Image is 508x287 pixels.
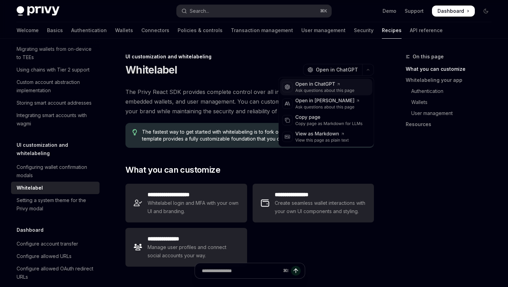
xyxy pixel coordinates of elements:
[410,22,443,39] a: API reference
[11,64,100,76] a: Using chains with Tier 2 support
[406,119,497,130] a: Resources
[47,22,63,39] a: Basics
[17,252,72,260] div: Configure allowed URLs
[17,226,44,234] h5: Dashboard
[11,194,100,215] a: Setting a system theme for the Privy modal
[295,104,360,110] div: Ask questions about this page
[125,87,374,116] span: The Privy React SDK provides complete control over all interfaces for authentication, embedded wa...
[202,263,280,278] input: Ask a question...
[17,196,95,213] div: Setting a system theme for the Privy modal
[17,66,90,74] div: Using chains with Tier 2 support
[17,111,95,128] div: Integrating smart accounts with wagmi
[11,97,100,109] a: Storing smart account addresses
[438,8,464,15] span: Dashboard
[132,129,137,135] svg: Tip
[413,52,444,61] span: On this page
[295,131,349,137] div: View as Markdown
[295,121,363,126] div: Copy page as Markdown for LLMs
[253,184,374,222] a: **** **** **** *Create seamless wallet interactions with your own UI components and styling.
[480,6,491,17] button: Toggle dark mode
[320,8,327,14] span: ⌘ K
[11,43,100,64] a: Migrating wallets from on-device to TEEs
[11,262,100,283] a: Configure allowed OAuth redirect URLs
[382,22,402,39] a: Recipes
[432,6,475,17] a: Dashboard
[17,78,95,95] div: Custom account abstraction implementation
[148,243,238,260] span: Manage user profiles and connect social accounts your way.
[17,163,95,180] div: Configuring wallet confirmation modals
[125,164,220,175] span: What you can customize
[115,22,133,39] a: Wallets
[406,97,497,108] a: Wallets
[295,114,363,121] div: Copy page
[316,66,358,73] span: Open in ChatGPT
[11,182,100,194] a: Whitelabel
[383,8,396,15] a: Demo
[17,6,59,16] img: dark logo
[148,199,238,216] span: Whitelabel login and MFA with your own UI and branding.
[17,240,78,248] div: Configure account transfer
[303,64,362,76] button: Open in ChatGPT
[295,137,349,143] div: View this page as plain text
[17,141,100,157] h5: UI customization and whitelabeling
[17,184,43,192] div: Whitelabel
[190,7,209,15] div: Search...
[17,22,39,39] a: Welcome
[11,76,100,97] a: Custom account abstraction implementation
[17,99,92,107] div: Storing smart account addresses
[301,22,346,39] a: User management
[11,250,100,262] a: Configure allowed URLs
[178,22,223,39] a: Policies & controls
[125,53,374,60] div: UI customization and whitelabeling
[231,22,293,39] a: Transaction management
[406,108,497,119] a: User management
[125,228,247,267] a: **** **** *****Manage user profiles and connect social accounts your way.
[17,265,95,281] div: Configure allowed OAuth redirect URLs
[354,22,374,39] a: Security
[295,97,360,104] div: Open in [PERSON_NAME]
[11,238,100,250] a: Configure account transfer
[295,81,355,88] div: Open in ChatGPT
[141,22,169,39] a: Connectors
[406,86,497,97] a: Authentication
[275,199,366,216] span: Create seamless wallet interactions with your own UI components and styling.
[295,88,355,93] div: Ask questions about this page
[11,161,100,182] a: Configuring wallet confirmation modals
[406,64,497,75] a: What you can customize
[406,75,497,86] a: Whitelabeling your app
[125,64,177,76] h1: Whitelabel
[177,5,331,17] button: Open search
[71,22,107,39] a: Authentication
[142,128,367,142] span: The fastest way to get started with whitelabeling is to fork our . This template provides a fully...
[17,45,95,61] div: Migrating wallets from on-device to TEEs
[291,266,301,276] button: Send message
[405,8,424,15] a: Support
[11,109,100,130] a: Integrating smart accounts with wagmi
